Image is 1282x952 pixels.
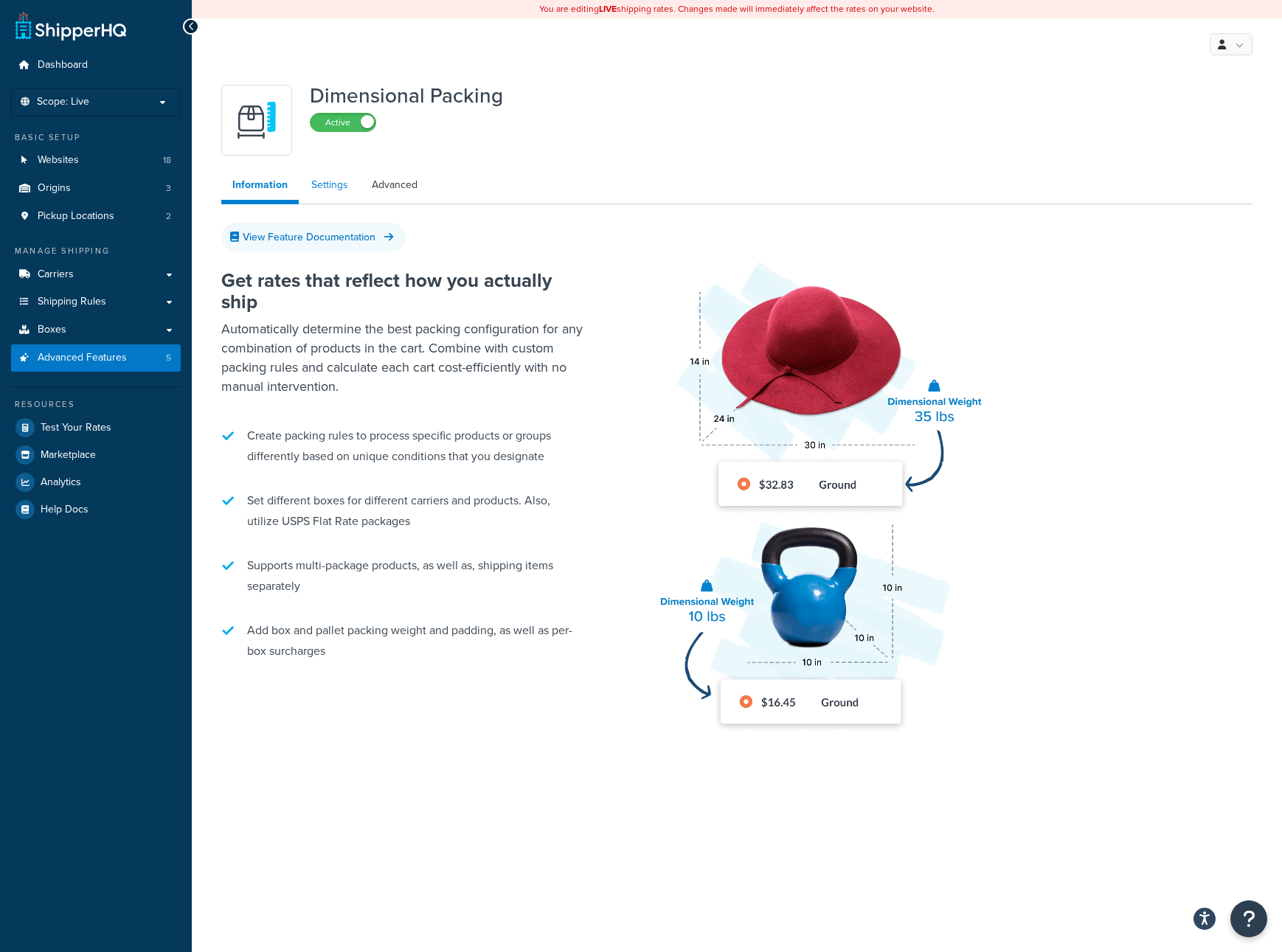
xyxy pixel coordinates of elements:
a: Shipping Rules [11,288,181,316]
span: 18 [163,154,171,167]
img: Dimensional Shipping [634,226,988,757]
a: Help Docs [11,496,181,523]
span: 5 [166,352,171,364]
span: Boxes [38,324,66,336]
a: Settings [300,170,359,200]
li: Set different boxes for different carriers and products. Also, utilize USPS Flat Rate packages [221,483,590,539]
span: Test Your Rates [41,422,111,434]
li: Websites [11,147,181,174]
li: Advanced Features [11,344,181,372]
span: Dashboard [38,59,88,72]
li: Create packing rules to process specific products or groups differently based on unique condition... [221,418,590,474]
li: Origins [11,175,181,202]
span: Origins [38,182,71,195]
div: Resources [11,398,181,411]
h2: Get rates that reflect how you actually ship [221,270,590,312]
li: Add box and pallet packing weight and padding, as well as per-box surcharges [221,613,590,669]
h1: Dimensional Packing [310,85,503,107]
li: Pickup Locations [11,203,181,230]
b: LIVE [599,2,617,15]
li: Supports multi-package products, as well as, shipping items separately [221,548,590,604]
span: Analytics [41,476,81,489]
span: Pickup Locations [38,210,114,223]
a: Carriers [11,261,181,288]
a: View Feature Documentation [221,223,406,251]
div: Manage Shipping [11,245,181,257]
p: Automatically determine the best packing configuration for any combination of products in the car... [221,319,590,396]
div: Basic Setup [11,131,181,144]
a: Marketplace [11,442,181,468]
span: Marketplace [41,449,96,462]
span: Scope: Live [37,96,89,108]
label: Active [311,114,375,131]
a: Websites18 [11,147,181,174]
img: DTVBYsAAAAAASUVORK5CYII= [231,94,283,146]
span: Carriers [38,268,74,281]
a: Origins3 [11,175,181,202]
span: 2 [166,210,171,223]
a: Pickup Locations2 [11,203,181,230]
a: Boxes [11,316,181,344]
a: Advanced [361,170,429,200]
button: Open Resource Center [1230,900,1267,937]
span: Websites [38,154,79,167]
span: Advanced Features [38,352,127,364]
a: Test Your Rates [11,414,181,441]
a: Advanced Features5 [11,344,181,372]
span: 3 [166,182,171,195]
a: Analytics [11,469,181,496]
a: Information [221,170,299,204]
a: Dashboard [11,52,181,79]
span: Help Docs [41,504,89,516]
span: Shipping Rules [38,296,106,308]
